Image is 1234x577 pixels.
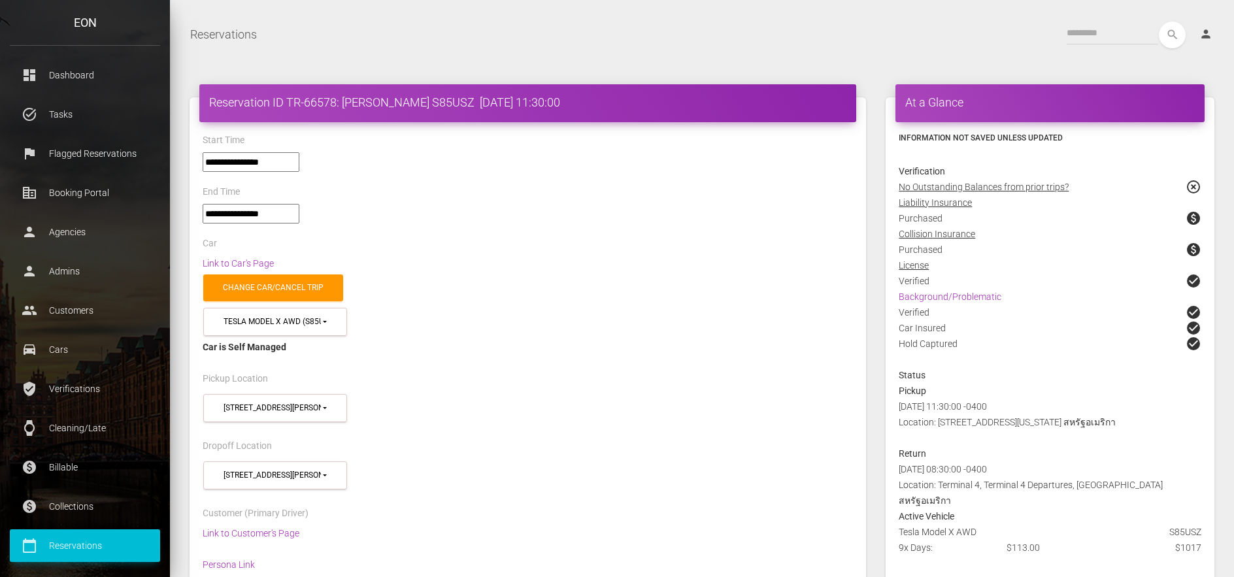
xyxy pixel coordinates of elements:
[20,497,150,516] p: Collections
[203,461,347,489] button: 45-50 Davis St (11101)
[10,294,160,327] a: people Customers
[899,132,1201,144] h6: Information not saved unless updated
[10,451,160,484] a: paid Billable
[905,94,1195,110] h4: At a Glance
[203,440,272,453] label: Dropoff Location
[1186,273,1201,289] span: check_circle
[899,291,1001,302] a: Background/Problematic
[1186,336,1201,352] span: check_circle
[899,229,975,239] u: Collision Insurance
[899,197,972,208] u: Liability Insurance
[1186,242,1201,257] span: paid
[20,418,150,438] p: Cleaning/Late
[1169,524,1201,540] span: S85USZ
[203,274,343,301] a: Change car/cancel trip
[899,401,1116,427] span: [DATE] 11:30:00 -0400 Location: [STREET_ADDRESS][US_STATE] สหรัฐอเมริกา
[1186,210,1201,226] span: paid
[224,403,321,414] div: [STREET_ADDRESS][PERSON_NAME]
[1186,320,1201,336] span: check_circle
[889,524,1211,540] div: Tesla Model X AWD
[889,320,1211,336] div: Car Insured
[10,176,160,209] a: corporate_fare Booking Portal
[190,18,257,51] a: Reservations
[899,370,925,380] strong: Status
[203,394,347,422] button: 45-50 Davis St (11101)
[10,59,160,91] a: dashboard Dashboard
[20,261,150,281] p: Admins
[997,540,1104,555] div: $113.00
[10,137,160,170] a: flag Flagged Reservations
[203,528,299,538] a: Link to Customer's Page
[224,470,321,481] div: [STREET_ADDRESS][PERSON_NAME]
[889,336,1211,367] div: Hold Captured
[899,386,926,396] strong: Pickup
[10,490,160,523] a: paid Collections
[20,536,150,555] p: Reservations
[10,98,160,131] a: task_alt Tasks
[10,216,160,248] a: person Agencies
[1199,27,1212,41] i: person
[20,65,150,85] p: Dashboard
[20,340,150,359] p: Cars
[224,316,321,327] div: Tesla Model X AWD (S85USZ in 11101)
[20,457,150,477] p: Billable
[20,379,150,399] p: Verifications
[209,94,846,110] h4: Reservation ID TR-66578: [PERSON_NAME] S85USZ [DATE] 11:30:00
[899,448,926,459] strong: Return
[203,134,244,147] label: Start Time
[10,529,160,562] a: calendar_today Reservations
[203,186,240,199] label: End Time
[20,222,150,242] p: Agencies
[20,301,150,320] p: Customers
[889,540,996,555] div: 9x Days:
[899,260,929,271] u: License
[203,507,308,520] label: Customer (Primary Driver)
[10,255,160,288] a: person Admins
[203,308,347,336] button: Tesla Model X AWD (S85USZ in 11101)
[889,305,1211,320] div: Verified
[203,237,217,250] label: Car
[889,210,1211,226] div: Purchased
[203,372,268,386] label: Pickup Location
[1186,305,1201,320] span: check_circle
[20,183,150,203] p: Booking Portal
[899,166,945,176] strong: Verification
[10,333,160,366] a: drive_eta Cars
[1186,179,1201,195] span: highlight_off
[1190,22,1224,48] a: person
[889,273,1211,289] div: Verified
[10,412,160,444] a: watch Cleaning/Late
[1175,540,1201,555] span: $1017
[20,105,150,124] p: Tasks
[899,182,1069,192] u: No Outstanding Balances from prior trips?
[203,339,853,355] div: Car is Self Managed
[899,464,1163,506] span: [DATE] 08:30:00 -0400 Location: Terminal 4, Terminal 4 Departures, [GEOGRAPHIC_DATA] สหรัฐอเมริกา
[1159,22,1186,48] button: search
[10,372,160,405] a: verified_user Verifications
[889,242,1211,257] div: Purchased
[203,258,274,269] a: Link to Car's Page
[899,511,954,521] strong: Active Vehicle
[203,559,255,570] a: Persona Link
[20,144,150,163] p: Flagged Reservations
